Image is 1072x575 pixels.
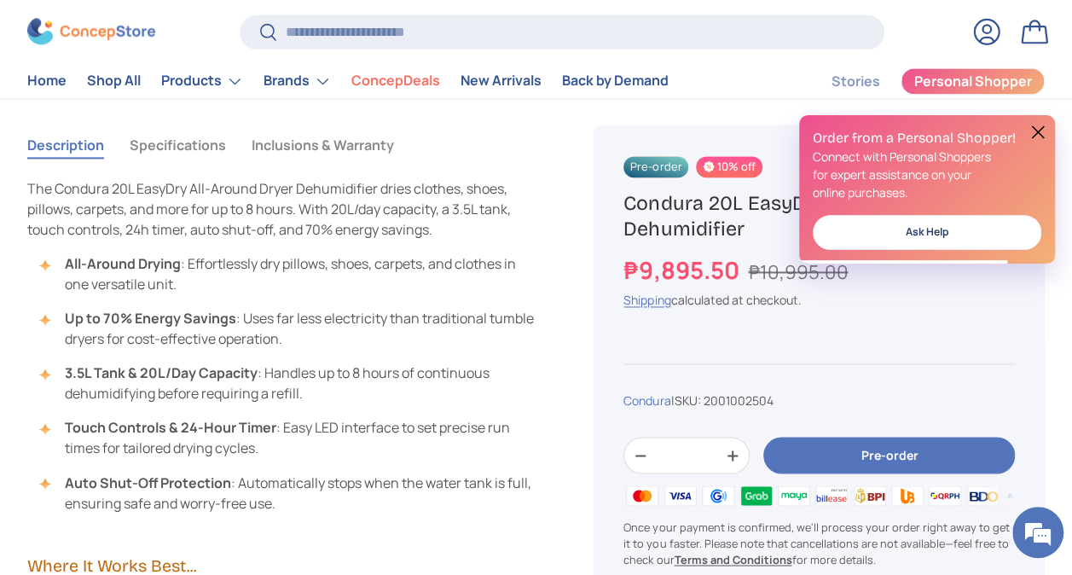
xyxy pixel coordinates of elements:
span: 10% off [696,156,762,177]
button: Specifications [130,125,226,165]
button: Inclusions & Warranty [252,125,394,165]
summary: Products [151,64,253,98]
a: Ask Help [813,215,1041,250]
span: 2001002504 [703,392,773,409]
summary: Brands [253,64,341,98]
p: Once your payment is confirmed, we'll process your order right away to get it to you faster. Plea... [623,519,1015,568]
a: Stories [832,65,880,98]
img: bpi [851,482,889,508]
li: : Handles up to 8 hours of continuous dehumidifying before requiring a refill. [44,363,539,404]
img: ubp [889,482,926,508]
img: billease [813,482,850,508]
img: ConcepStore [27,19,155,45]
nav: Secondary [791,64,1045,98]
li: : Uses far less electricity than traditional tumble dryers for cost-effective operation. [44,308,539,349]
h2: Order from a Personal Shopper! [813,129,1041,148]
img: master [623,482,661,508]
img: maya [775,482,813,508]
li: : Effortlessly dry pillows, shoes, carpets, and clothes in one versatile unit. [44,253,539,294]
img: visa [662,482,699,508]
span: Personal Shopper [914,75,1032,89]
a: Condura [623,392,670,409]
a: ConcepDeals [351,65,440,98]
a: New Arrivals [461,65,542,98]
div: calculated at checkout. [623,291,1015,309]
img: qrph [926,482,964,508]
strong: All-Around Drying [65,254,181,273]
h1: Condura 20L EasyDry All-Around Dryer Dehumidifier [623,190,1015,242]
img: bdo [965,482,1002,508]
strong: ₱9,895.50 [623,253,743,286]
span: | [670,392,773,409]
a: Back by Demand [562,65,669,98]
img: metrobank [1002,482,1040,508]
s: ₱10,995.00 [748,258,848,285]
p: Connect with Personal Shoppers for expert assistance on your online purchases. [813,148,1041,201]
li: : Easy LED interface to set precise run times for tailored drying cycles. [44,417,539,458]
button: Description [27,125,104,165]
span: Pre-order [623,156,688,177]
a: Terms and Conditions [674,551,791,566]
a: Home [27,65,67,98]
a: Shop All [87,65,141,98]
img: gcash [699,482,737,508]
img: grabpay [737,482,774,508]
button: Pre-order [763,438,1015,474]
a: Shipping [623,292,670,308]
span: The Condura 20L EasyDry All-Around Dryer Dehumidifier dries clothes, shoes, pillows, carpets, and... [27,179,511,239]
nav: Primary [27,64,669,98]
a: Personal Shopper [901,67,1045,95]
strong: Auto Shut-Off Protection [65,473,231,491]
strong: Touch Controls & 24-Hour Timer [65,418,276,437]
span: SKU: [674,392,700,409]
strong: Up to 70% Energy Savings [65,309,236,328]
strong: 3.5L Tank & 20L/Day Capacity [65,363,258,382]
li: : Automatically stops when the water tank is full, ensuring safe and worry-free use. [44,472,539,513]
